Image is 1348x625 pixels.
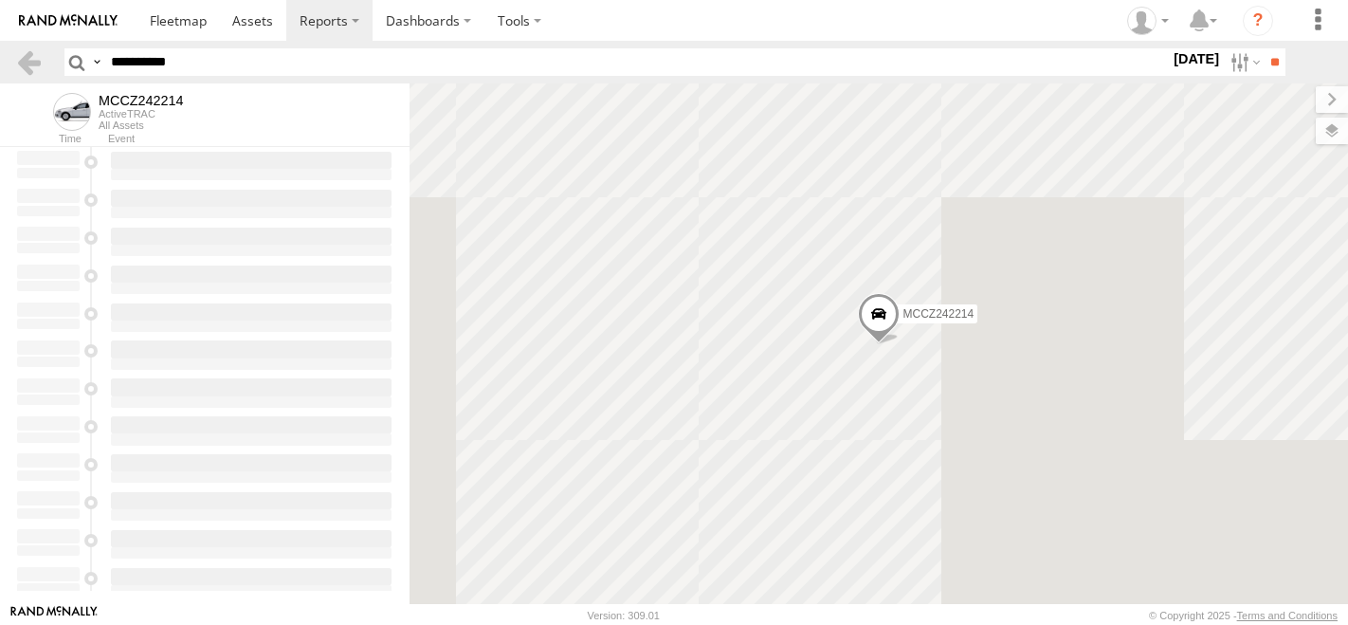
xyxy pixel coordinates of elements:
label: Search Query [89,48,104,76]
div: All Assets [99,119,184,131]
div: MCCZ242214 - View Asset History [99,93,184,108]
div: ActiveTRAC [99,108,184,119]
div: Time [15,135,82,144]
div: Zulema McIntosch [1120,7,1175,35]
div: Event [108,135,410,144]
a: Back to previous Page [15,48,43,76]
label: Search Filter Options [1223,48,1264,76]
div: Version: 309.01 [588,610,660,621]
label: [DATE] [1170,48,1223,69]
img: rand-logo.svg [19,14,118,28]
a: Visit our Website [10,606,98,625]
div: © Copyright 2025 - [1149,610,1338,621]
i: ? [1243,6,1273,36]
span: MCCZ242214 [903,307,975,321]
a: Terms and Conditions [1237,610,1338,621]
